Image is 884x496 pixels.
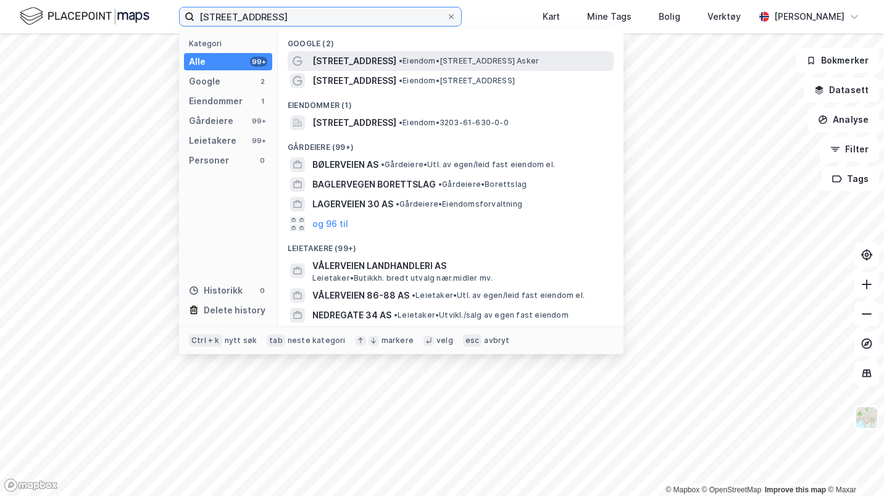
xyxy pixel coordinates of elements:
div: Bolig [659,9,680,24]
div: Personer [189,153,229,168]
div: 99+ [250,136,267,146]
span: Leietaker • Utvikl./salg av egen fast eiendom [394,310,569,320]
img: Z [855,406,878,429]
div: Google [189,74,220,89]
span: • [399,76,402,85]
div: Eiendommer (1) [278,91,623,113]
span: • [412,291,415,300]
button: Tags [822,167,879,191]
div: velg [436,336,453,345]
div: [PERSON_NAME] [774,9,844,24]
span: LAGERVEIEN 30 AS [312,197,393,212]
div: Ctrl + k [189,334,222,347]
div: 0 [257,155,267,165]
span: • [399,56,402,65]
div: Google (2) [278,29,623,51]
div: Alle [189,54,206,69]
div: 2 [257,76,267,86]
span: • [381,160,385,169]
span: • [438,180,442,189]
div: Delete history [204,303,265,318]
div: Gårdeiere (99+) [278,133,623,155]
span: Leietaker • Utl. av egen/leid fast eiendom el. [412,291,585,300]
div: Historikk [189,283,243,298]
div: esc [463,334,482,347]
div: Gårdeiere [189,114,233,128]
div: Verktøy [707,9,741,24]
span: [STREET_ADDRESS] [312,115,396,130]
input: Søk på adresse, matrikkel, gårdeiere, leietakere eller personer [194,7,446,26]
span: VÅLERVEIEN LANDHANDLERI AS [312,258,609,273]
div: 1 [257,96,267,106]
div: tab [267,334,285,347]
span: Gårdeiere • Borettslag [438,180,527,189]
div: Kategori [189,39,272,48]
div: Kart [543,9,560,24]
span: Eiendom • [STREET_ADDRESS] [399,76,515,86]
a: Improve this map [765,486,826,494]
div: Mine Tags [587,9,632,24]
div: 0 [257,286,267,296]
div: neste kategori [288,336,346,345]
button: Datasett [804,78,879,102]
img: logo.f888ab2527a4732fd821a326f86c7f29.svg [20,6,149,27]
button: Bokmerker [796,48,879,73]
div: Leietakere [189,133,236,148]
div: markere [382,336,414,345]
span: [STREET_ADDRESS] [312,54,396,68]
span: Gårdeiere • Eiendomsforvaltning [396,199,522,209]
div: avbryt [484,336,509,345]
div: Leietakere (99+) [278,234,623,256]
span: Eiendom • [STREET_ADDRESS] Asker [399,56,539,66]
a: OpenStreetMap [702,486,762,494]
div: 99+ [250,116,267,126]
span: Leietaker • Butikkh. bredt utvalg nær.midler mv. [312,273,493,283]
button: Filter [820,137,879,162]
iframe: Chat Widget [822,437,884,496]
span: BAGLERVEGEN BORETTSLAG [312,177,436,192]
div: nytt søk [225,336,257,345]
button: Analyse [807,107,879,132]
span: VÅLERVEIEN 86-88 AS [312,288,409,303]
button: og 96 til [312,217,348,231]
span: BØLERVEIEN AS [312,157,378,172]
span: • [399,118,402,127]
a: Mapbox homepage [4,478,58,492]
span: • [394,310,398,320]
span: Gårdeiere • Utl. av egen/leid fast eiendom el. [381,160,555,170]
span: Eiendom • 3203-61-630-0-0 [399,118,509,128]
span: • [396,199,399,209]
div: 99+ [250,57,267,67]
a: Mapbox [665,486,699,494]
span: NEDREGATE 34 AS [312,308,391,323]
div: Eiendommer [189,94,243,109]
span: [STREET_ADDRESS] [312,73,396,88]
